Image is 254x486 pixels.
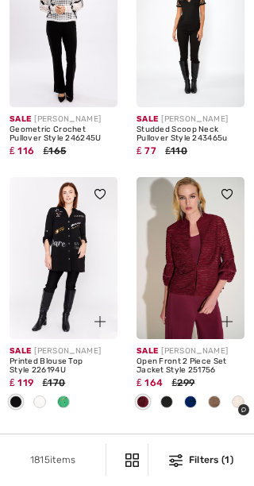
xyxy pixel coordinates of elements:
[226,390,250,416] div: Quartz
[137,125,244,144] div: Studded Scoop Neck Pullover Style 243465u
[4,390,28,416] div: Black
[94,316,106,327] img: plus_v2.svg
[28,390,52,416] div: Ivory
[44,145,67,156] span: ₤165
[237,404,249,416] iframe: Opens a widget where you can chat to one of our agents
[10,125,117,144] div: Geometric Crochet Pullover Style 246245U
[10,377,33,388] span: ₤ 119
[179,390,202,416] div: Royal Sapphire 163
[137,357,244,376] div: Open Front 2 Piece Set Jacket Style 251756
[137,114,158,124] span: Sale
[155,390,179,416] div: Midnight Blue
[172,377,195,388] span: ₤299
[137,114,244,125] div: [PERSON_NAME]
[10,177,117,339] img: Printed Blouse Top Style 226194U. Black
[202,390,226,416] div: Sand
[165,145,187,156] span: ₤110
[30,454,50,465] span: 1815
[221,189,233,199] img: heart_black_full.svg
[131,390,155,416] div: Merlot
[10,145,34,156] span: ₤ 116
[221,316,233,327] img: plus_v2.svg
[10,357,117,376] div: Printed Blouse Top Style 226194U
[10,114,117,125] div: [PERSON_NAME]
[43,377,66,388] span: ₤170
[52,390,75,416] div: Kelly green
[137,145,156,156] span: ₤ 77
[10,345,117,357] div: [PERSON_NAME]
[158,453,244,467] div: Filters (1)
[10,346,31,356] span: Sale
[125,453,139,467] img: Filters
[137,377,163,388] span: ₤ 164
[137,345,244,357] div: [PERSON_NAME]
[94,189,106,199] img: heart_black_full.svg
[137,177,244,339] img: Open Front 2 Piece Set Jacket Style 251756. Black
[169,454,183,467] img: Filters
[137,346,158,356] span: Sale
[10,114,31,124] span: Sale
